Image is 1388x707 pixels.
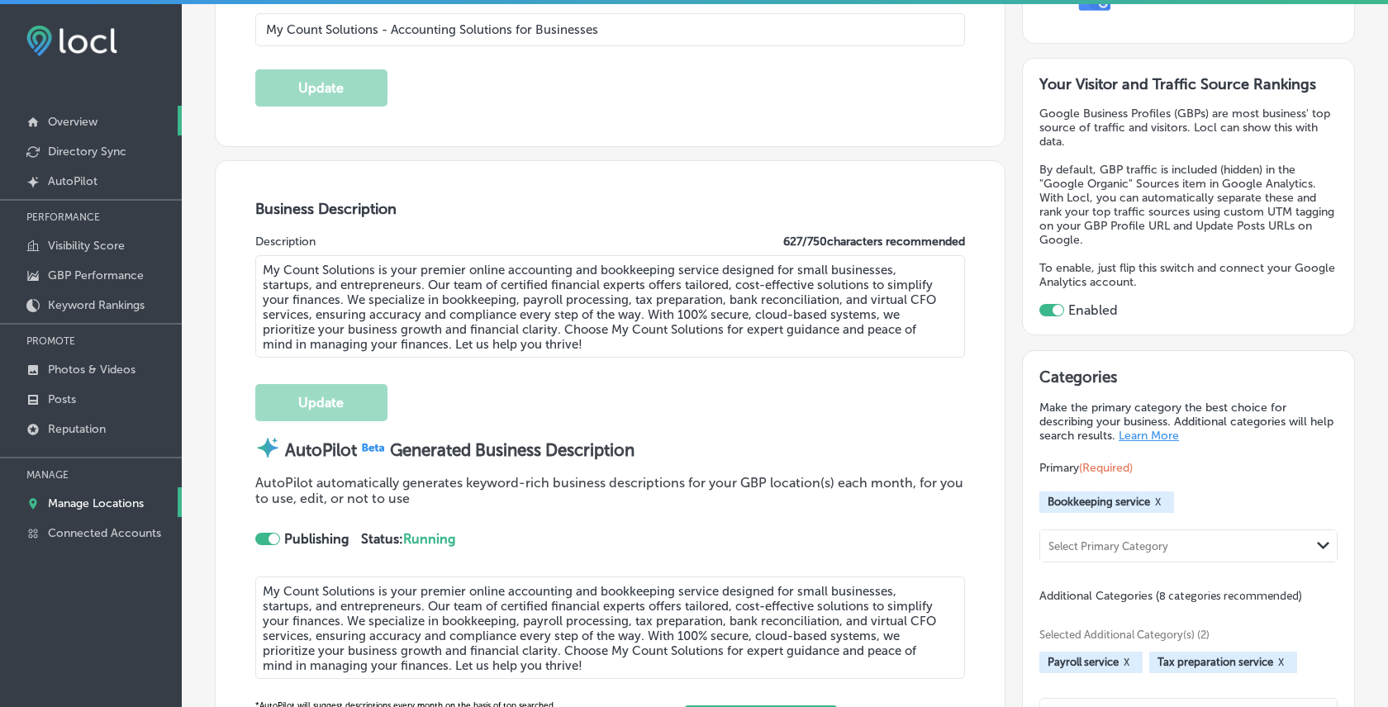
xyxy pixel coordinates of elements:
img: autopilot-icon [255,435,280,460]
span: Additional Categories [1039,589,1302,603]
p: Posts [48,392,76,406]
p: Photos & Videos [48,363,135,377]
span: Bookkeeping service [1048,496,1150,508]
textarea: My Count Solutions is your premier online accounting and bookkeeping service designed for small b... [255,577,966,679]
span: (8 categories recommended) [1156,588,1302,604]
button: Update [255,69,387,107]
span: Selected Additional Category(s) (2) [1039,629,1325,641]
textarea: My Count Solutions is your premier online accounting and bookkeeping service designed for small b... [255,255,966,358]
h3: Business Description [255,200,966,218]
p: Directory Sync [48,145,126,159]
p: By default, GBP traffic is included (hidden) in the "Google Organic" Sources item in Google Analy... [1039,163,1338,247]
h3: Categories [1039,368,1338,392]
button: X [1119,656,1134,669]
p: Manage Locations [48,496,144,510]
div: Select Primary Category [1048,539,1168,552]
input: Enter Location Name [255,13,966,46]
button: X [1273,656,1289,669]
img: fda3e92497d09a02dc62c9cd864e3231.png [26,26,117,56]
span: (Required) [1079,461,1133,475]
span: Payroll service [1048,656,1119,668]
p: Make the primary category the best choice for describing your business. Additional categories wil... [1039,401,1338,443]
p: To enable, just flip this switch and connect your Google Analytics account. [1039,261,1338,289]
strong: Publishing [284,531,349,547]
p: Reputation [48,422,106,436]
span: Tax preparation service [1157,656,1273,668]
span: Running [403,531,455,547]
strong: AutoPilot Generated Business Description [285,440,635,460]
label: Enabled [1068,302,1118,318]
label: 627 / 750 characters recommended [783,235,965,249]
p: AutoPilot automatically generates keyword-rich business descriptions for your GBP location(s) eac... [255,475,966,506]
p: AutoPilot [48,174,97,188]
p: Visibility Score [48,239,125,253]
h3: Your Visitor and Traffic Source Rankings [1039,75,1338,93]
label: Description [255,235,316,249]
p: Google Business Profiles (GBPs) are most business' top source of traffic and visitors. Locl can s... [1039,107,1338,149]
img: Beta [357,440,390,454]
button: Update [255,384,387,421]
p: Keyword Rankings [48,298,145,312]
span: Primary [1039,461,1133,475]
p: Overview [48,115,97,129]
p: GBP Performance [48,268,144,282]
a: Learn More [1119,429,1179,443]
strong: Status: [361,531,455,547]
button: X [1150,496,1166,509]
p: Connected Accounts [48,526,161,540]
